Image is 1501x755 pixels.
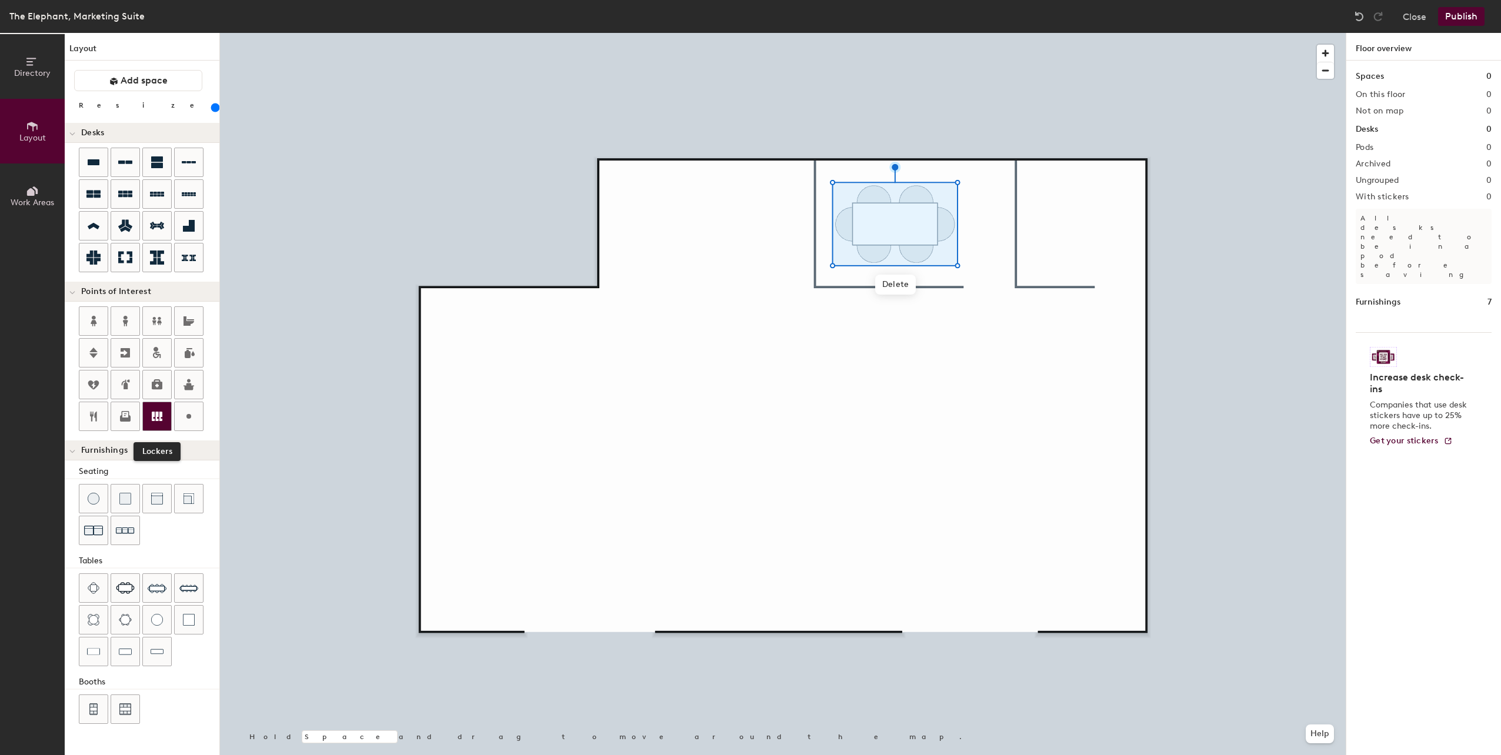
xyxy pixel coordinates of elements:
[84,521,103,540] img: Couch (x2)
[116,582,135,594] img: Six seat table
[119,493,131,505] img: Cushion
[88,582,99,594] img: Four seat table
[74,70,202,91] button: Add space
[116,522,135,540] img: Couch (x3)
[1356,123,1378,136] h1: Desks
[119,614,132,626] img: Six seat round table
[1486,90,1492,99] h2: 0
[1356,192,1409,202] h2: With stickers
[111,605,140,634] button: Six seat round table
[79,694,108,724] button: Four seat booth
[19,133,46,143] span: Layout
[1370,436,1439,446] span: Get your stickers
[142,637,172,666] button: Table (1x4)
[14,68,51,78] span: Directory
[1356,159,1390,169] h2: Archived
[1356,106,1403,116] h2: Not on map
[79,516,108,545] button: Couch (x2)
[1356,209,1492,284] p: All desks need to be in a pod before saving
[81,446,128,455] span: Furnishings
[1356,90,1406,99] h2: On this floor
[1370,372,1470,395] h4: Increase desk check-ins
[9,9,145,24] div: The Elephant, Marketing Suite
[88,614,99,626] img: Four seat round table
[151,646,164,657] img: Table (1x4)
[79,484,108,513] button: Stool
[1486,123,1492,136] h1: 0
[1486,106,1492,116] h2: 0
[1370,347,1397,367] img: Sticker logo
[111,484,140,513] button: Cushion
[111,573,140,603] button: Six seat table
[1486,70,1492,83] h1: 0
[142,573,172,603] button: Eight seat table
[65,42,219,61] h1: Layout
[183,493,195,505] img: Couch (corner)
[183,614,195,626] img: Table (1x1)
[121,75,168,86] span: Add space
[142,402,172,431] button: Lockers
[151,493,163,505] img: Couch (middle)
[1356,143,1373,152] h2: Pods
[1438,7,1485,26] button: Publish
[875,275,916,295] span: Delete
[1486,176,1492,185] h2: 0
[1306,724,1334,743] button: Help
[142,484,172,513] button: Couch (middle)
[1487,296,1492,309] h1: 7
[179,579,198,597] img: Ten seat table
[88,493,99,505] img: Stool
[79,637,108,666] button: Table (1x2)
[81,128,104,138] span: Desks
[79,465,219,478] div: Seating
[1403,7,1426,26] button: Close
[79,101,209,110] div: Resize
[142,605,172,634] button: Table (round)
[81,287,151,296] span: Points of Interest
[1370,436,1453,446] a: Get your stickers
[79,605,108,634] button: Four seat round table
[79,554,219,567] div: Tables
[148,579,166,597] img: Eight seat table
[79,573,108,603] button: Four seat table
[88,703,99,715] img: Four seat booth
[1346,33,1501,61] h1: Floor overview
[111,637,140,666] button: Table (1x3)
[119,703,131,715] img: Six seat booth
[1486,159,1492,169] h2: 0
[174,484,204,513] button: Couch (corner)
[174,605,204,634] button: Table (1x1)
[1356,70,1384,83] h1: Spaces
[79,676,219,689] div: Booths
[1370,400,1470,432] p: Companies that use desk stickers have up to 25% more check-ins.
[174,573,204,603] button: Ten seat table
[1356,176,1399,185] h2: Ungrouped
[11,198,54,208] span: Work Areas
[1486,192,1492,202] h2: 0
[87,646,100,657] img: Table (1x2)
[1372,11,1384,22] img: Redo
[111,694,140,724] button: Six seat booth
[111,516,140,545] button: Couch (x3)
[1353,11,1365,22] img: Undo
[1356,296,1400,309] h1: Furnishings
[119,646,132,657] img: Table (1x3)
[151,614,163,626] img: Table (round)
[1486,143,1492,152] h2: 0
